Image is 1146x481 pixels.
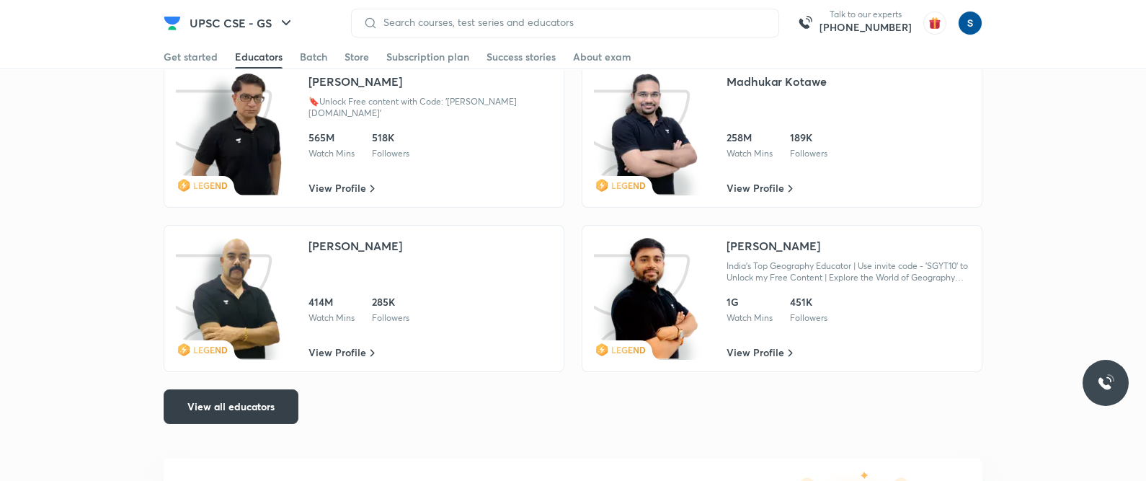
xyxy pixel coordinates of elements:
[582,61,982,208] a: iconclassLEGENDMadhukar Kotawe258MWatch Mins189KFollowersView Profile
[345,45,369,69] a: Store
[790,148,827,159] div: Followers
[608,237,701,360] img: class
[164,50,218,64] div: Get started
[164,14,181,32] img: Company Logo
[727,131,773,145] div: 258M
[308,131,355,145] div: 565M
[308,237,402,255] div: [PERSON_NAME]
[727,345,793,360] a: View Profile
[727,237,820,255] div: [PERSON_NAME]
[164,225,564,372] a: iconclassLEGEND[PERSON_NAME]414MWatch Mins285KFollowersView Profile
[190,237,283,360] img: class
[235,45,283,69] a: Educators
[300,45,327,69] a: Batch
[308,148,355,159] div: Watch Mins
[193,180,228,191] span: LEGEND
[181,9,303,37] button: UPSC CSE - GS
[308,345,366,360] span: View Profile
[923,12,946,35] img: avatar
[790,131,827,145] div: 189K
[378,17,767,28] input: Search courses, test series and educators
[164,61,564,208] a: iconclassLEGEND[PERSON_NAME]🔖Unlock Free content with Code: '[PERSON_NAME][DOMAIN_NAME]'565MWatch...
[176,73,283,195] img: icon
[573,50,631,64] div: About exam
[164,389,298,424] button: View all educators
[164,45,218,69] a: Get started
[386,45,469,69] a: Subscription plan
[308,312,355,324] div: Watch Mins
[790,312,827,324] div: Followers
[727,181,793,195] a: View Profile
[372,295,409,309] div: 285K
[611,180,646,191] span: LEGEND
[308,96,552,119] div: 🔖Unlock Free content with Code: '[PERSON_NAME][DOMAIN_NAME]'
[727,312,773,324] div: Watch Mins
[727,73,827,90] div: Madhukar Kotawe
[487,50,556,64] div: Success stories
[308,345,375,360] a: View Profile
[300,50,327,64] div: Batch
[345,50,369,64] div: Store
[1097,374,1114,392] img: ttu
[790,295,827,309] div: 451K
[958,11,982,35] img: simran kumari
[235,50,283,64] div: Educators
[582,225,982,372] a: iconclassLEGEND[PERSON_NAME]India's Top Geography Educator | Use invite code - 'SGYT10' to Unlock...
[819,20,912,35] a: [PHONE_NUMBER]
[308,73,402,90] div: [PERSON_NAME]
[791,9,819,37] img: call-us
[386,50,469,64] div: Subscription plan
[308,181,375,195] a: View Profile
[573,45,631,69] a: About exam
[727,148,773,159] div: Watch Mins
[190,73,283,195] img: class
[611,344,646,356] span: LEGEND
[308,181,366,195] span: View Profile
[727,260,970,283] div: India's Top Geography Educator | Use invite code - 'SGYT10' to Unlock my Free Content | Explore t...
[176,237,283,360] img: icon
[308,295,355,309] div: 414M
[608,73,701,195] img: class
[594,73,701,195] img: icon
[372,148,409,159] div: Followers
[727,181,784,195] span: View Profile
[727,345,784,360] span: View Profile
[727,295,773,309] div: 1G
[594,237,701,360] img: icon
[487,45,556,69] a: Success stories
[372,131,409,145] div: 518K
[819,9,912,20] p: Talk to our experts
[372,312,409,324] div: Followers
[193,344,228,356] span: LEGEND
[187,400,275,414] span: View all educators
